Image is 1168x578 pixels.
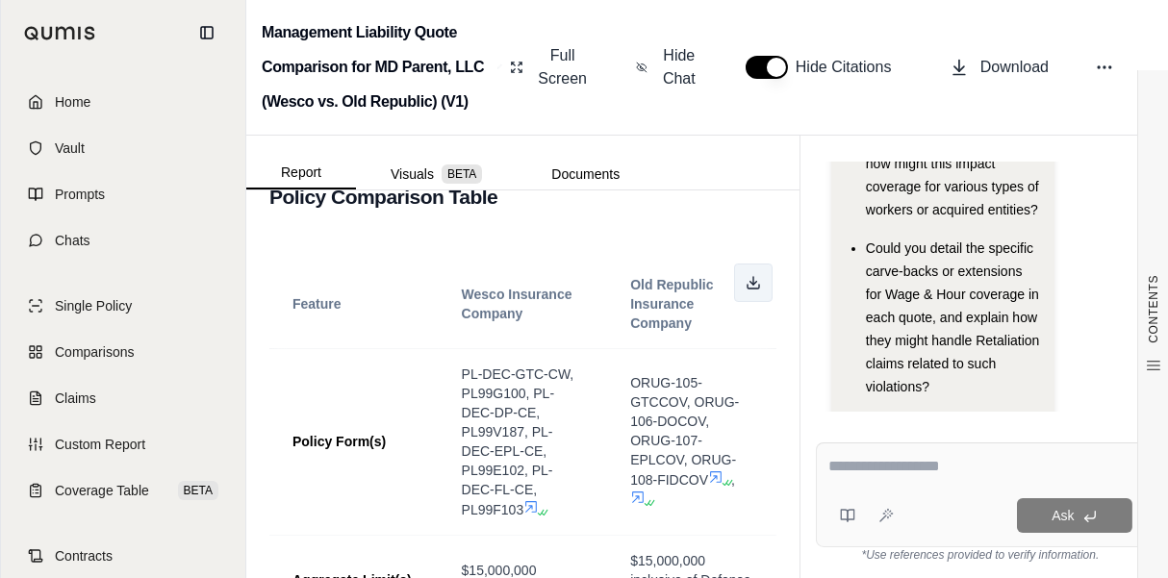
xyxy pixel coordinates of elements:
button: Download as Excel [734,264,773,302]
a: Contracts [13,535,234,577]
span: BETA [178,481,218,500]
span: PL-DEC-GTC-CW, PL99G100, PL-DEC-DP-CE, PL99V187, PL-DEC-EPL-CE, PL99E102, PL-DEC-FL-CE, PL99F103 [462,366,574,517]
a: Custom Report [13,423,234,465]
span: BETA [442,164,482,184]
button: Documents [517,159,654,189]
span: Claims [55,389,96,408]
span: Download [980,56,1049,79]
a: Prompts [13,173,234,215]
a: Chats [13,219,234,262]
h2: Management Liability Quote Comparison for MD Parent, LLC (Wesco vs. Old Republic) (V1) [262,15,490,119]
a: Single Policy [13,285,234,327]
span: Old Republic Insurance Company [630,277,713,331]
span: Hide Chat [659,44,699,90]
span: Custom Report [55,435,145,454]
a: Vault [13,127,234,169]
span: Ask [1052,508,1074,523]
span: Hide Citations [796,56,903,79]
button: Report [246,157,356,189]
div: *Use references provided to verify information. [816,547,1145,563]
img: Qumis Logo [24,26,96,40]
span: Contracts [55,546,113,565]
span: Prompts [55,185,105,204]
span: ORUG-105-GTCCOV, ORUG-106-DOCOV, ORUG-107-EPLCOV, ORUG-108-FIDCOV [630,375,739,488]
a: Coverage TableBETA [13,469,234,512]
span: , [731,472,735,488]
button: Hide Chat [628,37,707,98]
a: Comparisons [13,331,234,373]
button: Ask [1017,498,1132,533]
span: Wesco Insurance Company [462,287,572,321]
a: Home [13,81,234,123]
span: Policy Form(s) [292,434,386,449]
button: Full Screen [502,37,597,98]
span: Comparisons [55,342,134,362]
button: Download [942,48,1056,87]
span: Home [55,92,90,112]
h2: Policy Comparison Table [269,177,776,217]
span: Chats [55,231,90,250]
a: Claims [13,377,234,419]
button: Visuals [356,159,517,189]
span: Feature [292,296,342,312]
span: Could you detail the specific carve-backs or extensions for Wage & Hour coverage in each quote, a... [866,240,1040,394]
span: Full Screen [535,44,590,90]
span: Coverage Table [55,481,149,500]
button: Collapse sidebar [191,17,222,48]
span: Vault [55,138,85,158]
span: Single Policy [55,296,132,315]
span: CONTENTS [1146,275,1161,343]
